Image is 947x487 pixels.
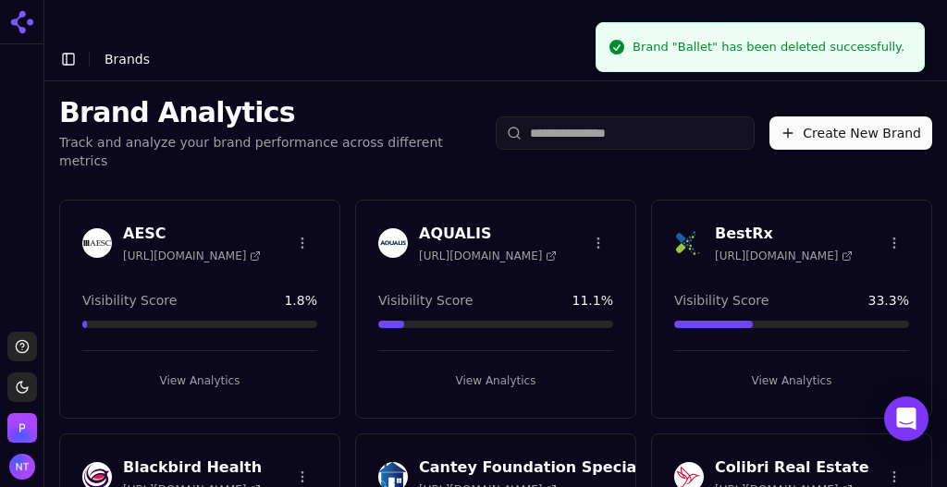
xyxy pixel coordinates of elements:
span: Visibility Score [82,291,177,310]
span: 1.8 % [284,291,317,310]
img: Perrill [7,413,37,443]
button: View Analytics [82,366,317,396]
img: AQUALIS [378,228,408,258]
button: Open user button [9,454,35,480]
div: Brand "Ballet" has been deleted successfully. [633,38,904,56]
button: View Analytics [674,366,909,396]
span: 11.1 % [572,291,613,310]
p: Track and analyze your brand performance across different metrics [59,133,481,170]
span: [URL][DOMAIN_NAME] [419,249,557,263]
img: AESC [82,228,112,258]
span: [URL][DOMAIN_NAME] [123,249,261,263]
h3: Cantey Foundation Specialists [419,457,671,479]
button: Create New Brand [769,116,932,150]
span: Visibility Score [378,291,473,310]
img: BestRx [674,228,704,258]
h3: Colibri Real Estate [715,457,869,479]
nav: breadcrumb [105,50,150,68]
button: Open organization switcher [7,413,37,443]
div: Open Intercom Messenger [884,396,929,441]
span: Brands [105,52,150,67]
span: [URL][DOMAIN_NAME] [715,249,853,263]
span: 33.3 % [868,291,909,310]
img: Nate Tower [9,454,35,480]
span: Visibility Score [674,291,769,310]
button: View Analytics [378,366,613,396]
h3: Blackbird Health [123,457,262,479]
h1: Brand Analytics [59,96,481,129]
h3: BestRx [715,223,853,245]
h3: AESC [123,223,261,245]
h3: AQUALIS [419,223,557,245]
